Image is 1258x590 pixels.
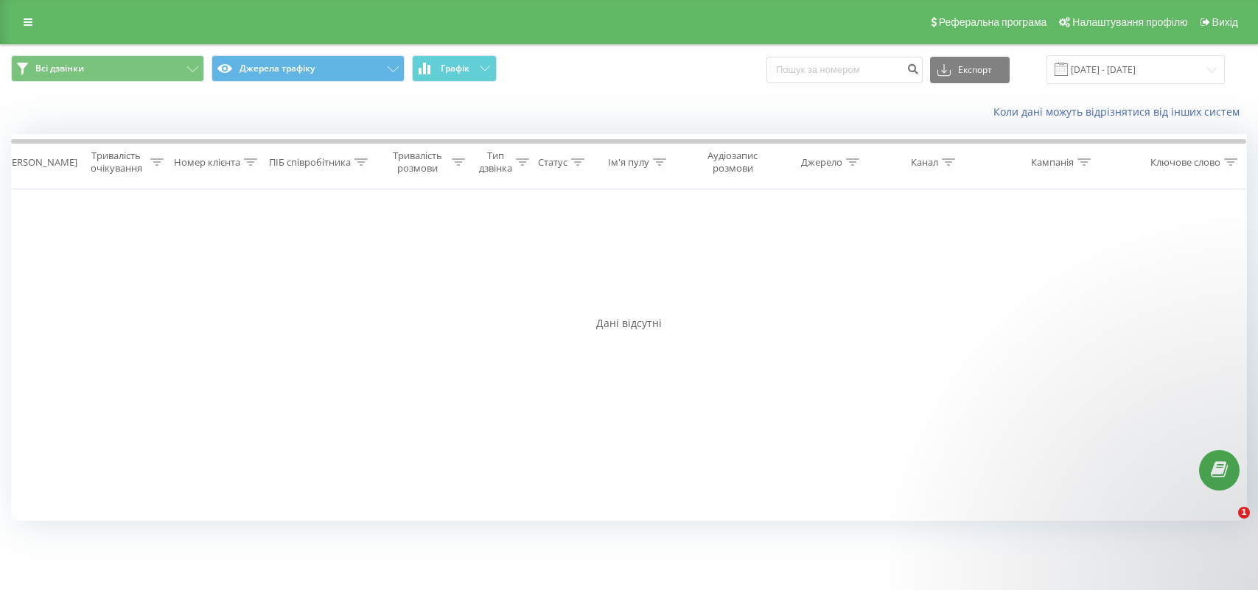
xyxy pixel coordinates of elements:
[911,156,938,169] div: Канал
[538,156,567,169] div: Статус
[766,57,923,83] input: Пошук за номером
[3,156,77,169] div: [PERSON_NAME]
[939,16,1047,28] span: Реферальна програма
[387,150,448,175] div: Тривалість розмови
[1031,156,1074,169] div: Кампанія
[1238,507,1250,519] span: 1
[85,150,147,175] div: Тривалість очікування
[412,55,497,82] button: Графік
[441,63,469,74] span: Графік
[212,55,405,82] button: Джерела трафіку
[1208,507,1243,542] iframe: Intercom live chat
[1072,16,1187,28] span: Налаштування профілю
[608,156,649,169] div: Ім'я пулу
[269,156,351,169] div: ПІБ співробітника
[1150,156,1220,169] div: Ключове слово
[479,150,512,175] div: Тип дзвінка
[993,105,1247,119] a: Коли дані можуть відрізнятися вiд інших систем
[801,156,842,169] div: Джерело
[696,150,770,175] div: Аудіозапис розмови
[11,55,204,82] button: Всі дзвінки
[930,57,1010,83] button: Експорт
[174,156,240,169] div: Номер клієнта
[35,63,84,74] span: Всі дзвінки
[1212,16,1238,28] span: Вихід
[11,316,1247,331] div: Дані відсутні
